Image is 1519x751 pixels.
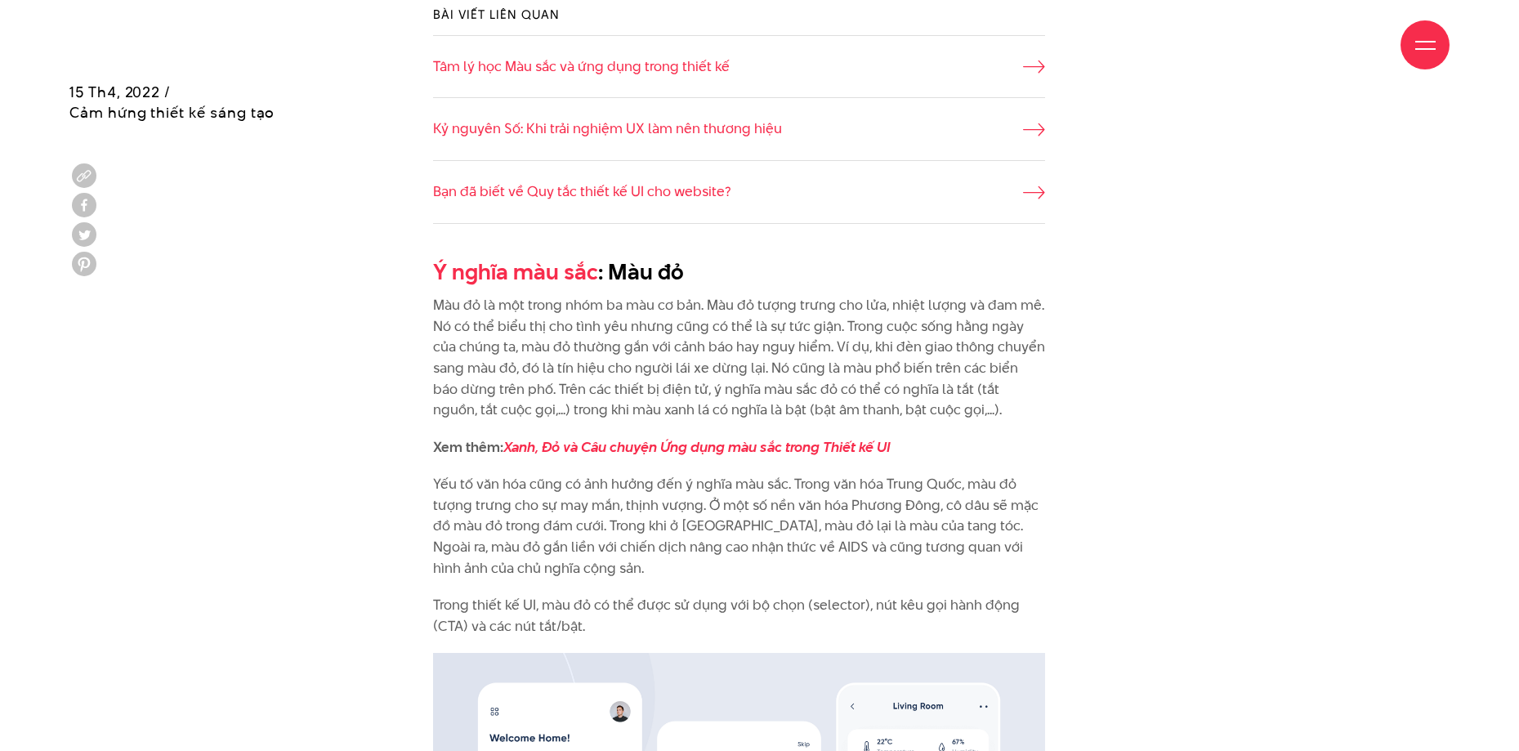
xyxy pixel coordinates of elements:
[433,295,1046,421] p: Màu đỏ là một trong nhóm ba màu cơ bản. Màu đỏ tượng trưng cho lửa, nhiệt lượng và đam mê. Nó có ...
[433,181,1046,203] a: Bạn đã biết về Quy tắc thiết kế UI cho website?
[433,257,1046,288] h2: : Màu đỏ
[433,257,598,287] a: Ý nghĩa màu sắc
[503,437,891,457] a: Xanh, Đỏ và Câu chuyện Ứng dụng màu sắc trong Thiết kế UI
[433,118,1046,140] a: Kỷ nguyên Số: Khi trải nghiệm UX làm nên thương hiệu
[433,474,1046,579] p: Yếu tố văn hóa cũng có ảnh hưởng đến ý nghĩa màu sắc. Trong văn hóa Trung Quốc, màu đỏ tượng trưn...
[433,437,891,457] strong: Xem thêm:
[433,595,1046,637] p: Trong thiết kế UI, màu đỏ có thể được sử dụng với bộ chọn (selector), nút kêu gọi hành động (CTA)...
[69,82,275,123] span: 15 Th4, 2022 / Cảm hứng thiết kế sáng tạo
